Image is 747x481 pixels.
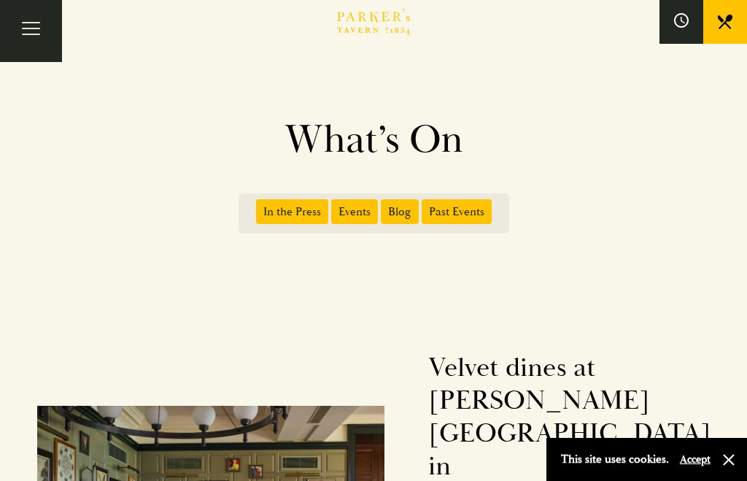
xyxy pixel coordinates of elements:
h1: What’s On [31,116,716,164]
button: Close and accept [721,453,736,467]
span: In the Press [256,199,328,224]
span: Blog [381,199,419,224]
p: This site uses cookies. [561,449,669,470]
span: Events [331,199,378,224]
span: Past Events [422,199,492,224]
button: Accept [680,453,711,466]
